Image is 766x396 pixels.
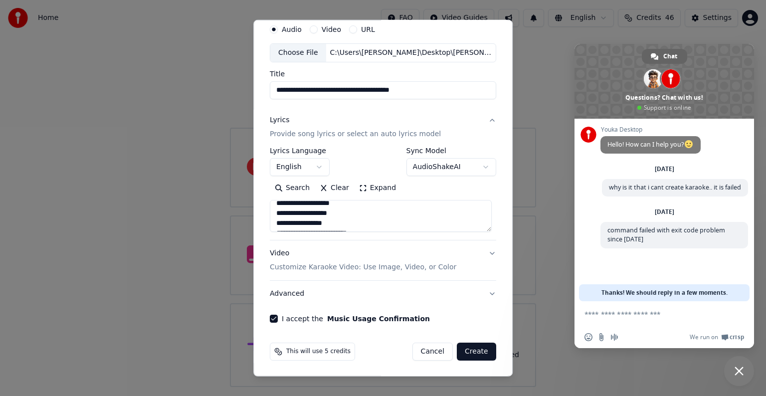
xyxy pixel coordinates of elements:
label: URL [361,26,375,33]
button: Search [270,180,315,196]
button: I accept the [327,315,430,322]
button: Advanced [270,281,496,307]
label: Title [270,70,496,77]
span: This will use 5 credits [286,348,351,356]
label: Sync Model [406,147,496,154]
label: Lyrics Language [270,147,330,154]
button: VideoCustomize Karaoke Video: Use Image, Video, or Color [270,240,496,280]
div: C:\Users\[PERSON_NAME]\Desktop\[PERSON_NAME] LYRICS\IKAW [PERSON_NAME] AT [PERSON_NAME] SBSCNS ST... [326,48,496,58]
p: Customize Karaoke Video: Use Image, Video, or Color [270,262,456,272]
div: Choose File [270,44,326,62]
span: Chat [663,49,677,64]
p: Provide song lyrics or select an auto lyrics model [270,129,441,139]
label: Audio [282,26,302,33]
button: LyricsProvide song lyrics or select an auto lyrics model [270,107,496,147]
div: Chat [642,49,687,64]
div: Video [270,248,456,272]
label: I accept the [282,315,430,322]
div: LyricsProvide song lyrics or select an auto lyrics model [270,147,496,240]
label: Video [322,26,341,33]
button: Expand [354,180,401,196]
button: Clear [315,180,354,196]
div: Lyrics [270,115,289,125]
button: Create [457,343,496,361]
button: Cancel [412,343,453,361]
